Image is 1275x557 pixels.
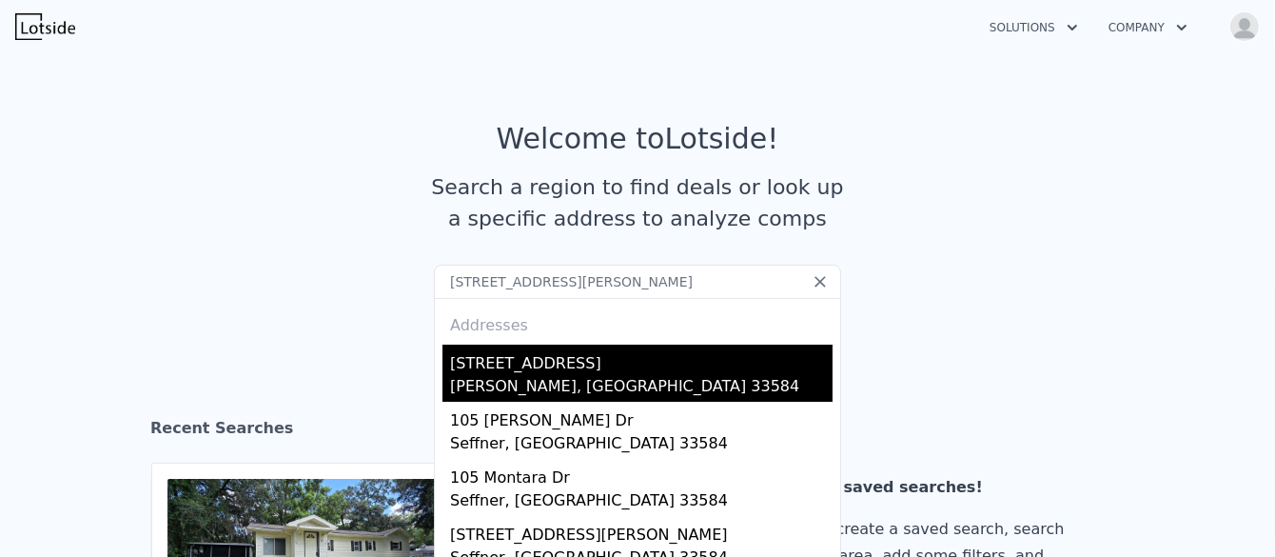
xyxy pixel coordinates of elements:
[497,122,779,156] div: Welcome to Lotside !
[450,516,833,547] div: [STREET_ADDRESS][PERSON_NAME]
[1229,11,1260,42] img: avatar
[1093,10,1203,45] button: Company
[424,171,851,234] div: Search a region to find deals or look up a specific address to analyze comps
[150,402,1125,463] div: Recent Searches
[815,474,1089,501] div: No saved searches!
[442,299,833,345] div: Addresses
[450,375,833,402] div: [PERSON_NAME], [GEOGRAPHIC_DATA] 33584
[450,432,833,459] div: Seffner, [GEOGRAPHIC_DATA] 33584
[434,265,841,299] input: Search an address or region...
[450,489,833,516] div: Seffner, [GEOGRAPHIC_DATA] 33584
[974,10,1093,45] button: Solutions
[15,13,75,40] img: Lotside
[450,345,833,375] div: [STREET_ADDRESS]
[450,402,833,432] div: 105 [PERSON_NAME] Dr
[450,459,833,489] div: 105 Montara Dr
